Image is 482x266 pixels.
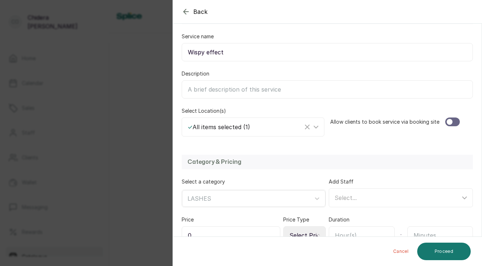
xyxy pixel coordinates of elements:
h2: Category & Pricing [187,158,467,166]
label: Select Location(s) [182,107,226,115]
input: A brief description of this service [182,80,473,99]
span: ✓ [187,123,193,131]
label: Description [182,70,209,77]
span: Select... [335,194,357,201]
label: Duration [329,216,349,223]
label: Allow clients to book service via booking site [330,118,439,126]
button: Clear Selected [303,123,312,131]
input: Minutes [407,226,473,244]
label: Price Type [283,216,309,223]
span: : [400,232,402,239]
button: Proceed [417,243,471,260]
label: Price [182,216,194,223]
label: Add Staff [329,178,353,185]
label: Select a category [182,178,225,185]
input: Hour(s) [329,226,395,244]
button: Cancel [387,243,414,260]
button: Back [182,7,208,16]
span: Back [193,7,208,16]
input: E.g Manicure [182,43,473,61]
label: Service name [182,33,214,40]
div: All items selected ( 1 ) [187,123,303,131]
input: Enter price [182,226,280,244]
